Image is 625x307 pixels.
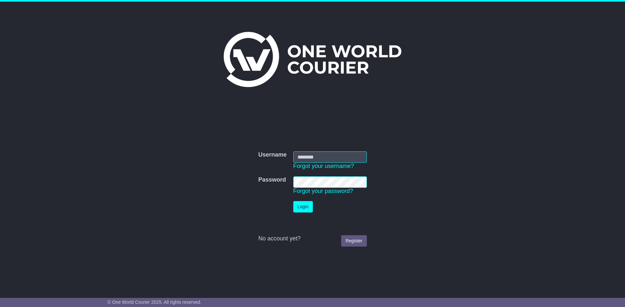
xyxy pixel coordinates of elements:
label: Password [258,176,286,184]
img: One World [224,32,401,87]
a: Forgot your password? [293,188,353,194]
a: Forgot your username? [293,163,354,169]
button: Login [293,201,313,212]
a: Register [341,235,367,247]
div: No account yet? [258,235,367,242]
label: Username [258,151,286,159]
span: © One World Courier 2025. All rights reserved. [107,300,201,305]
